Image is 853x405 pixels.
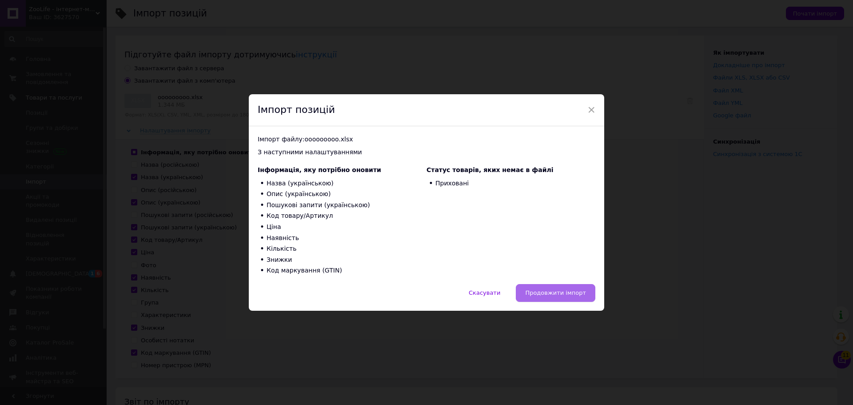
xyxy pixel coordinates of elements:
span: Статус товарів, яких немає в файлі [426,166,554,173]
li: Назва (українською) [258,178,426,189]
li: Код маркування (GTIN) [258,265,426,277]
div: Імпорт файлу: ooooooooo.xlsx [258,135,595,144]
span: Продовжити імпорт [525,289,586,296]
li: Приховані [426,178,595,189]
button: Скасувати [459,284,510,302]
div: З наступними налаштуваннями [258,148,595,157]
span: Інформація, яку потрібно оновити [258,166,381,173]
li: Ціна [258,221,426,233]
li: Знижки [258,254,426,265]
li: Наявність [258,233,426,244]
li: Кількість [258,244,426,255]
li: Опис (українською) [258,189,426,200]
li: Пошукові запити (українською) [258,200,426,211]
div: Імпорт позицій [249,94,604,126]
span: × [587,102,595,117]
span: Скасувати [469,289,500,296]
button: Продовжити імпорт [516,284,595,302]
li: Код товару/Артикул [258,211,426,222]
